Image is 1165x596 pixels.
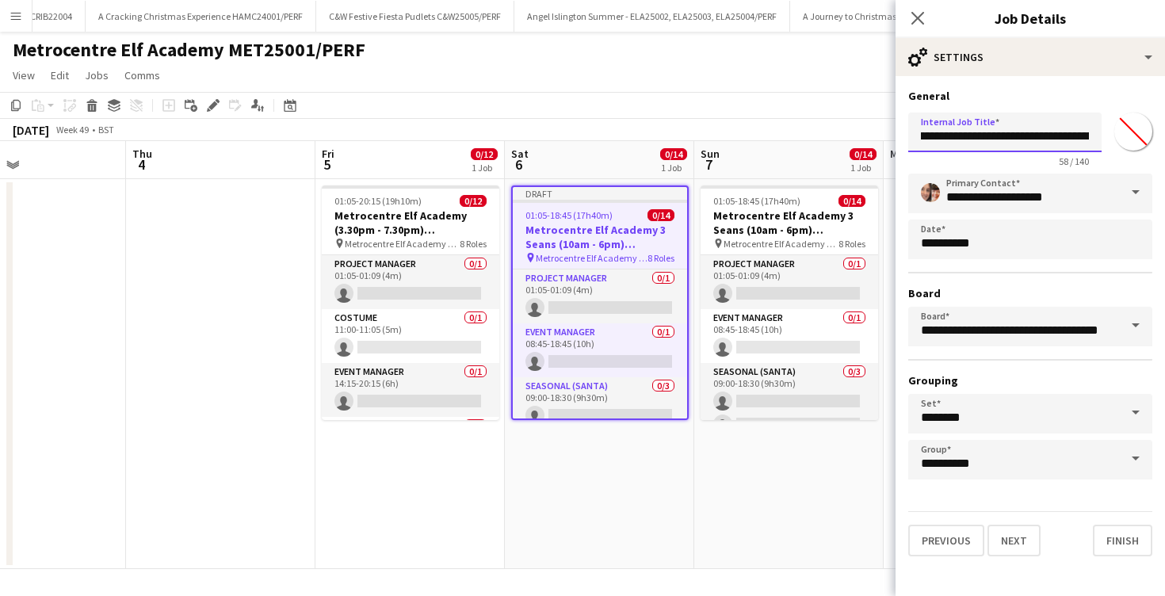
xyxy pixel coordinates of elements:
[536,252,647,264] span: Metrocentre Elf Academy MET25001/PERF
[888,155,911,174] span: 8
[472,162,497,174] div: 1 Job
[51,68,69,82] span: Edit
[13,68,35,82] span: View
[132,147,152,161] span: Thu
[513,223,687,251] h3: Metrocentre Elf Academy 3 Seans (10am - 6pm) MET25001/PERF
[513,323,687,377] app-card-role: Event Manager0/108:45-18:45 (10h)
[471,148,498,160] span: 0/12
[86,1,316,32] button: A Cracking Christmas Experience HAMC24001/PERF
[319,155,334,174] span: 5
[513,377,687,477] app-card-role: Seasonal (Santa)0/309:00-18:30 (9h30m)
[908,286,1152,300] h3: Board
[896,38,1165,76] div: Settings
[322,185,499,420] app-job-card: 01:05-20:15 (19h10m)0/12Metrocentre Elf Academy (3.30pm - 7.30pm) MET25001/PERF Metrocentre Elf A...
[322,255,499,309] app-card-role: Project Manager0/101:05-01:09 (4m)
[334,195,422,207] span: 01:05-20:15 (19h10m)
[513,269,687,323] app-card-role: Project Manager0/101:05-01:09 (4m)
[701,147,720,161] span: Sun
[460,195,487,207] span: 0/12
[647,209,674,221] span: 0/14
[514,1,790,32] button: Angel Islington Summer - ELA25002, ELA25003, ELA25004/PERF
[838,195,865,207] span: 0/14
[701,185,878,420] app-job-card: 01:05-18:45 (17h40m)0/14Metrocentre Elf Academy 3 Seans (10am - 6pm) MET25001/PERF Metrocentre El...
[838,238,865,250] span: 8 Roles
[896,8,1165,29] h3: Job Details
[1093,525,1152,556] button: Finish
[118,65,166,86] a: Comms
[130,155,152,174] span: 4
[52,124,92,136] span: Week 49
[322,363,499,417] app-card-role: Event Manager0/114:15-20:15 (6h)
[98,124,114,136] div: BST
[13,38,365,62] h1: Metrocentre Elf Academy MET25001/PERF
[647,252,674,264] span: 8 Roles
[322,147,334,161] span: Fri
[660,148,687,160] span: 0/14
[124,68,160,82] span: Comms
[850,148,877,160] span: 0/14
[6,65,41,86] a: View
[1046,155,1102,167] span: 58 / 140
[322,417,499,494] app-card-role: Seasonal (Santa)0/2
[513,187,687,200] div: Draft
[701,208,878,237] h3: Metrocentre Elf Academy 3 Seans (10am - 6pm) MET25001/PERF
[890,147,911,161] span: Mon
[701,309,878,363] app-card-role: Event Manager0/108:45-18:45 (10h)
[661,162,686,174] div: 1 Job
[78,65,115,86] a: Jobs
[13,122,49,138] div: [DATE]
[724,238,838,250] span: Metrocentre Elf Academy MET25001/PERF
[85,68,109,82] span: Jobs
[525,209,613,221] span: 01:05-18:45 (17h40m)
[698,155,720,174] span: 7
[790,1,1013,32] button: A Journey to Christmas Swindon SDO25003/PERF
[44,65,75,86] a: Edit
[511,147,529,161] span: Sat
[322,309,499,363] app-card-role: Costume0/111:00-11:05 (5m)
[509,155,529,174] span: 6
[850,162,876,174] div: 1 Job
[460,238,487,250] span: 8 Roles
[511,185,689,420] app-job-card: Draft01:05-18:45 (17h40m)0/14Metrocentre Elf Academy 3 Seans (10am - 6pm) MET25001/PERF Metrocent...
[701,363,878,463] app-card-role: Seasonal (Santa)0/309:00-18:30 (9h30m)
[987,525,1041,556] button: Next
[908,373,1152,388] h3: Grouping
[322,208,499,237] h3: Metrocentre Elf Academy (3.30pm - 7.30pm) MET25001/PERF
[701,255,878,309] app-card-role: Project Manager0/101:05-01:09 (4m)
[908,525,984,556] button: Previous
[908,89,1152,103] h3: General
[345,238,460,250] span: Metrocentre Elf Academy MET25001/PERF
[316,1,514,32] button: C&W Festive Fiesta Pudlets C&W25005/PERF
[713,195,800,207] span: 01:05-18:45 (17h40m)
